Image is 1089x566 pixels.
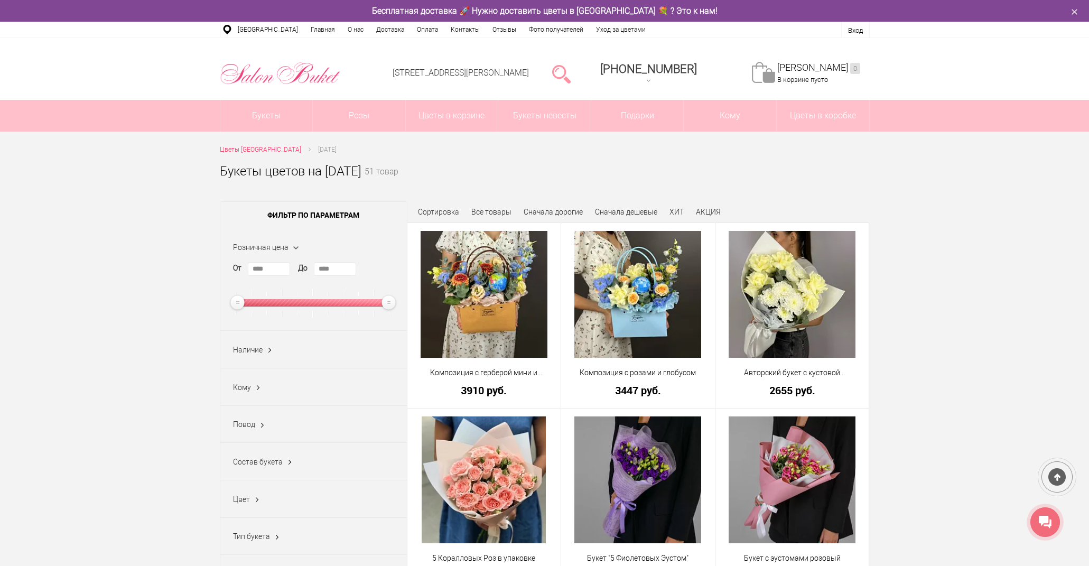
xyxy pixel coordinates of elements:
span: Цветы [GEOGRAPHIC_DATA] [220,146,301,153]
div: Бесплатная доставка 🚀 Нужно доставить цветы в [GEOGRAPHIC_DATA] 💐 ? Это к нам! [212,5,878,16]
span: Состав букета [233,458,283,466]
span: Повод [233,420,255,429]
a: Букеты [220,100,313,132]
a: Доставка [370,22,411,38]
h1: Букеты цветов на [DATE] [220,162,361,181]
img: Букет "5 Фиолетовых Эустом" [574,416,701,543]
a: Контакты [444,22,486,38]
a: Все товары [471,208,511,216]
a: 3447 руб. [568,385,708,396]
a: ХИТ [669,208,684,216]
a: Цветы в коробке [777,100,869,132]
a: Букеты невесты [498,100,591,132]
ins: 0 [850,63,860,74]
img: Авторский букет с кустовой хризантемой и розами [729,231,855,358]
span: Фильтр по параметрам [220,202,407,228]
a: Цветы [GEOGRAPHIC_DATA] [220,144,301,155]
a: Вход [848,26,863,34]
a: Композиция с розами и глобусом [568,367,708,378]
span: Наличие [233,346,263,354]
a: Композиция с герберой мини и глобусом [414,367,554,378]
span: Кому [684,100,776,132]
span: Кому [233,383,251,392]
img: 5 Коралловых Роз в упаковке [422,416,546,543]
a: Фото получателей [523,22,590,38]
a: Букет "5 Фиолетовых Эустом" [568,553,708,564]
a: АКЦИЯ [696,208,721,216]
a: Отзывы [486,22,523,38]
label: До [298,263,308,274]
img: Композиция с герберой мини и глобусом [421,231,547,358]
a: Оплата [411,22,444,38]
span: Сортировка [418,208,459,216]
a: Цветы в корзине [406,100,498,132]
span: Цвет [233,495,250,504]
a: [STREET_ADDRESS][PERSON_NAME] [393,68,529,78]
span: Тип букета [233,532,270,541]
a: Сначала дорогие [524,208,583,216]
a: Подарки [591,100,684,132]
a: Уход за цветами [590,22,652,38]
a: Сначала дешевые [595,208,657,216]
a: О нас [341,22,370,38]
span: В корзине пусто [777,76,828,83]
a: [PERSON_NAME] [777,62,860,74]
img: Букет с эустомами розовый [729,416,855,543]
a: Розы [313,100,405,132]
a: Главная [304,22,341,38]
img: Цветы Нижний Новгород [220,60,341,87]
span: [PHONE_NUMBER] [600,62,697,76]
a: 2655 руб. [722,385,862,396]
a: Букет с эустомами розовый [722,553,862,564]
img: Композиция с розами и глобусом [574,231,701,358]
a: 3910 руб. [414,385,554,396]
a: [PHONE_NUMBER] [594,59,703,89]
span: Розничная цена [233,243,288,252]
small: 51 товар [365,168,398,193]
label: От [233,263,241,274]
span: [DATE] [318,146,337,153]
a: 5 Коралловых Роз в упаковке [414,553,554,564]
a: [GEOGRAPHIC_DATA] [231,22,304,38]
a: Авторский букет с кустовой хризантемой и [PERSON_NAME] [722,367,862,378]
